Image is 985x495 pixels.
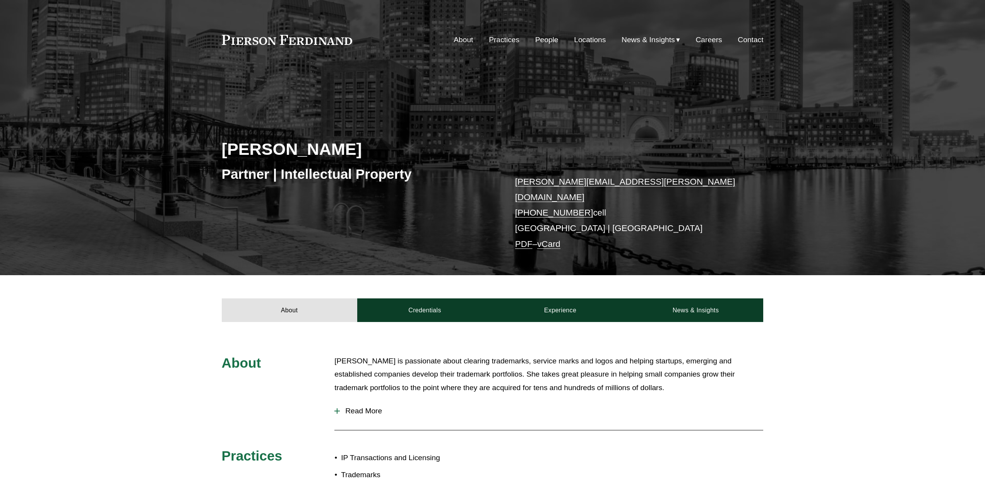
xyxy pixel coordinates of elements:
[695,33,722,47] a: Careers
[515,177,735,202] a: [PERSON_NAME][EMAIL_ADDRESS][PERSON_NAME][DOMAIN_NAME]
[738,33,763,47] a: Contact
[515,208,593,218] a: [PHONE_NUMBER]
[537,239,560,249] a: vCard
[454,33,473,47] a: About
[222,139,493,159] h2: [PERSON_NAME]
[334,355,763,395] p: [PERSON_NAME] is passionate about clearing trademarks, service marks and logos and helping startu...
[334,401,763,421] button: Read More
[357,298,493,322] a: Credentials
[489,33,519,47] a: Practices
[628,298,763,322] a: News & Insights
[622,33,680,47] a: folder dropdown
[341,468,492,482] p: Trademarks
[222,355,261,370] span: About
[535,33,558,47] a: People
[340,407,763,415] span: Read More
[341,451,492,465] p: IP Transactions and Licensing
[222,166,493,183] h3: Partner | Intellectual Property
[222,448,283,463] span: Practices
[493,298,628,322] a: Experience
[515,174,741,252] p: cell [GEOGRAPHIC_DATA] | [GEOGRAPHIC_DATA] –
[574,33,606,47] a: Locations
[222,298,357,322] a: About
[515,239,533,249] a: PDF
[622,33,675,47] span: News & Insights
